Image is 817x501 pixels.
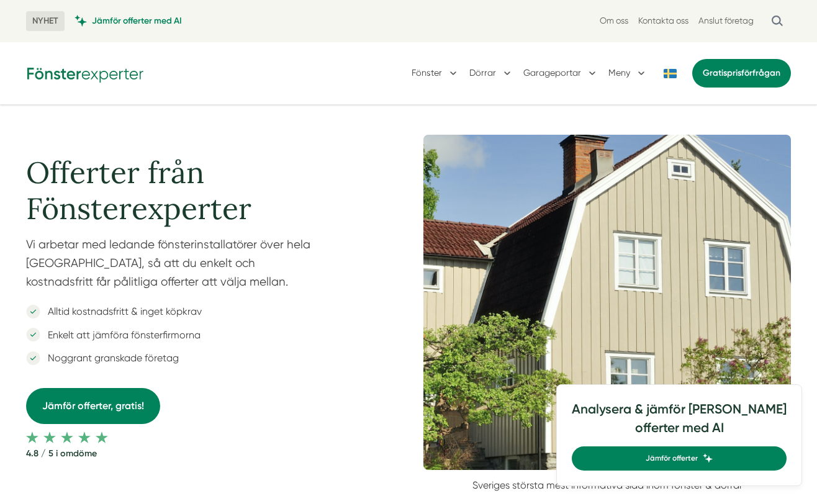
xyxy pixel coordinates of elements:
[423,470,791,493] p: Sveriges största mest informativa sida inom fönster & dörrar
[40,304,202,319] p: Alltid kostnadsfritt & inget köpkrav
[40,350,179,366] p: Noggrant granskade företag
[26,388,160,423] a: Jämför offerter, gratis!
[646,453,698,464] span: Jämför offerter
[764,10,791,32] button: Öppna sök
[469,57,513,89] button: Dörrar
[412,57,459,89] button: Fönster
[638,15,688,27] a: Kontakta oss
[40,327,201,343] p: Enkelt att jämföra fönsterfirmorna
[92,15,182,27] span: Jämför offerter med AI
[572,400,787,446] h4: Analysera & jämför [PERSON_NAME] offerter med AI
[26,63,144,83] img: Fönsterexperter Logotyp
[26,11,65,31] span: NYHET
[74,15,182,27] a: Jämför offerter med AI
[608,57,648,89] button: Meny
[523,57,598,89] button: Garageportar
[703,68,727,78] span: Gratis
[600,15,628,27] a: Om oss
[698,15,754,27] a: Anslut företag
[26,135,344,236] h1: Offerter från Fönsterexperter
[692,59,791,88] a: Gratisprisförfrågan
[423,135,791,470] img: Fönsterexperter omslagsbild
[572,446,787,471] a: Jämför offerter
[26,443,344,459] strong: 4.8 / 5 i omdöme
[26,236,344,297] p: Vi arbetar med ledande fönsterinstallatörer över hela [GEOGRAPHIC_DATA], så att du enkelt och kos...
